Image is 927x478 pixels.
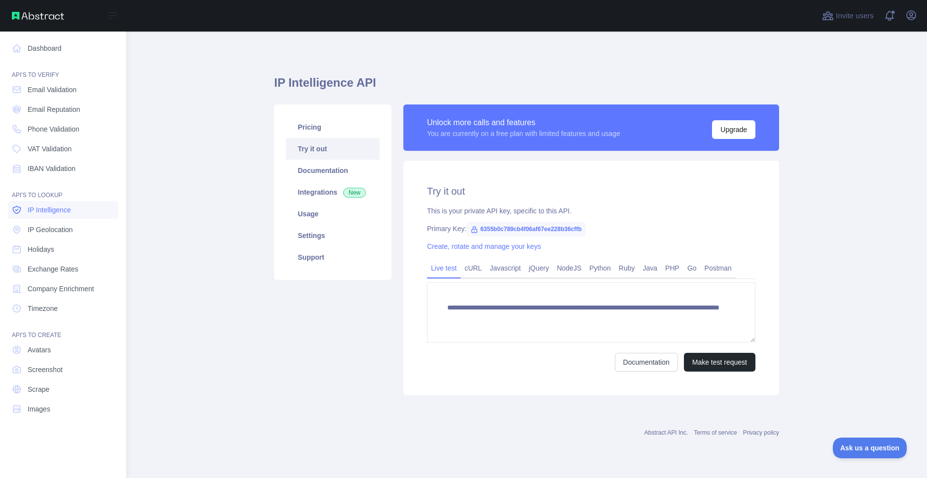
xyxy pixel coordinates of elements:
[28,144,71,154] span: VAT Validation
[8,280,118,298] a: Company Enrichment
[28,345,51,355] span: Avatars
[28,384,49,394] span: Scrape
[8,160,118,177] a: IBAN Validation
[8,179,118,199] div: API'S TO LOOKUP
[427,260,461,276] a: Live test
[615,353,678,372] a: Documentation
[833,438,907,458] iframe: Toggle Customer Support
[343,188,366,198] span: New
[28,104,80,114] span: Email Reputation
[286,160,380,181] a: Documentation
[286,138,380,160] a: Try it out
[274,75,779,99] h1: IP Intelligence API
[286,116,380,138] a: Pricing
[8,260,118,278] a: Exchange Rates
[8,221,118,239] a: IP Geolocation
[28,225,73,235] span: IP Geolocation
[694,429,737,436] a: Terms of service
[712,120,755,139] button: Upgrade
[525,260,553,276] a: jQuery
[8,380,118,398] a: Scrape
[427,242,541,250] a: Create, rotate and manage your keys
[28,304,58,313] span: Timezone
[661,260,683,276] a: PHP
[427,117,620,129] div: Unlock more calls and features
[28,124,79,134] span: Phone Validation
[28,85,76,95] span: Email Validation
[286,246,380,268] a: Support
[286,203,380,225] a: Usage
[8,300,118,317] a: Timezone
[286,225,380,246] a: Settings
[8,140,118,158] a: VAT Validation
[28,404,50,414] span: Images
[427,129,620,138] div: You are currently on a free plan with limited features and usage
[836,10,874,22] span: Invite users
[684,353,755,372] button: Make test request
[8,120,118,138] a: Phone Validation
[639,260,662,276] a: Java
[8,101,118,118] a: Email Reputation
[427,224,755,234] div: Primary Key:
[461,260,486,276] a: cURL
[286,181,380,203] a: Integrations New
[28,205,71,215] span: IP Intelligence
[28,264,78,274] span: Exchange Rates
[8,240,118,258] a: Holidays
[28,365,63,375] span: Screenshot
[28,164,75,173] span: IBAN Validation
[8,201,118,219] a: IP Intelligence
[8,81,118,99] a: Email Validation
[701,260,736,276] a: Postman
[8,341,118,359] a: Avatars
[28,284,94,294] span: Company Enrichment
[820,8,876,24] button: Invite users
[743,429,779,436] a: Privacy policy
[615,260,639,276] a: Ruby
[8,400,118,418] a: Images
[644,429,688,436] a: Abstract API Inc.
[585,260,615,276] a: Python
[427,184,755,198] h2: Try it out
[8,361,118,378] a: Screenshot
[553,260,585,276] a: NodeJS
[28,244,54,254] span: Holidays
[12,12,64,20] img: Abstract API
[8,39,118,57] a: Dashboard
[486,260,525,276] a: Javascript
[427,206,755,216] div: This is your private API key, specific to this API.
[8,319,118,339] div: API'S TO CREATE
[8,59,118,79] div: API'S TO VERIFY
[683,260,701,276] a: Go
[466,222,585,237] span: 6355b0c789cb4f06af67ee228b36cffb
